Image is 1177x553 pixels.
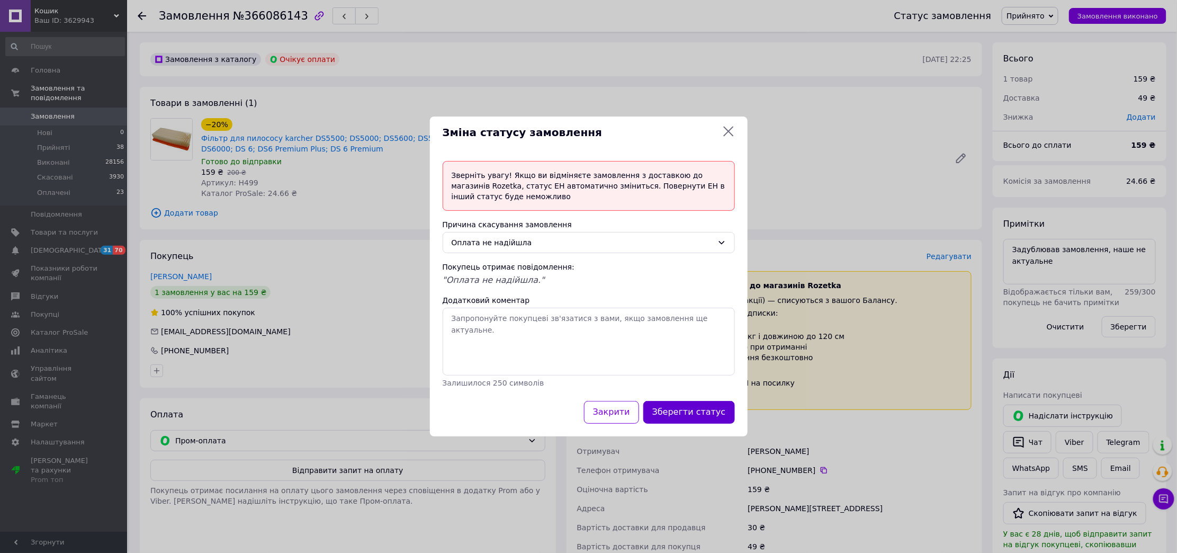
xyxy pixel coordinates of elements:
button: Зберегти статус [643,401,735,424]
div: Оплата не надійшла [452,237,713,248]
button: Закрити [584,401,639,424]
div: Причина скасування замовлення [443,219,735,230]
span: "Оплата не надійшла." [443,275,545,285]
div: Покупець отримає повідомлення: [443,262,735,272]
span: Зміна статусу замовлення [443,125,718,140]
div: Зверніть увагу! Якщо ви відміняєте замовлення з доставкою до магазинів Rozetka, статус ЕН автомат... [443,161,735,211]
span: Залишилося 250 символів [443,379,544,387]
label: Додатковий коментар [443,296,530,305]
